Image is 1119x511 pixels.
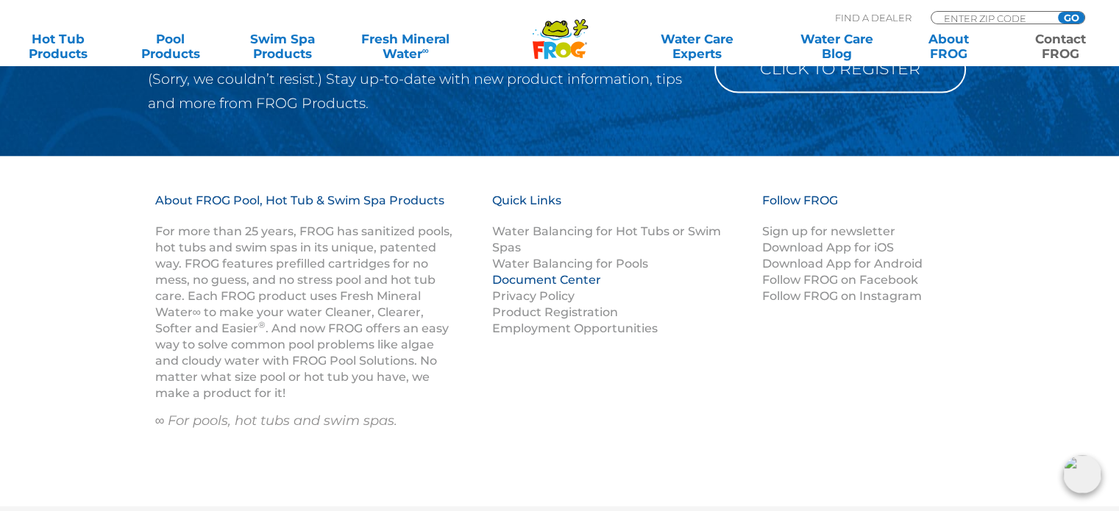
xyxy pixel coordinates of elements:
p: (Sorry, we couldn’t resist.) Stay up-to-date with new product information, tips and more from FRO... [148,67,692,115]
sup: ® [258,319,266,330]
a: Swim SpaProducts [239,32,326,61]
input: GO [1058,12,1084,24]
a: Privacy Policy [492,289,575,303]
a: Employment Opportunities [492,321,658,335]
a: Sign up for newsletter [761,224,895,238]
p: For more than 25 years, FROG has sanitized pools, hot tubs and swim spas in its unique, patented ... [155,224,455,401]
a: PoolProducts [127,32,213,61]
h3: Quick Links [492,193,744,224]
sup: ∞ [422,45,428,56]
img: openIcon [1063,455,1101,493]
a: Download App for iOS [761,240,893,254]
a: Hot TubProducts [15,32,102,61]
a: Fresh MineralWater∞ [351,32,460,61]
a: Click to Register [714,45,966,93]
input: Zip Code Form [942,12,1042,24]
a: Water Balancing for Hot Tubs or Swim Spas [492,224,721,254]
a: Download App for Android [761,257,922,271]
a: Product Registration [492,305,618,319]
a: Follow FROG on Instagram [761,289,921,303]
p: Find A Dealer [835,11,912,24]
em: ∞ For pools, hot tubs and swim spas. [155,412,398,429]
a: ContactFROG [1017,32,1104,61]
h3: Follow FROG [761,193,945,224]
a: Water Balancing for Pools [492,257,648,271]
a: Follow FROG on Facebook [761,273,917,287]
a: Water CareExperts [626,32,768,61]
h3: About FROG Pool, Hot Tub & Swim Spa Products [155,193,455,224]
a: AboutFROG [905,32,992,61]
a: Document Center [492,273,601,287]
a: Water CareBlog [793,32,880,61]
